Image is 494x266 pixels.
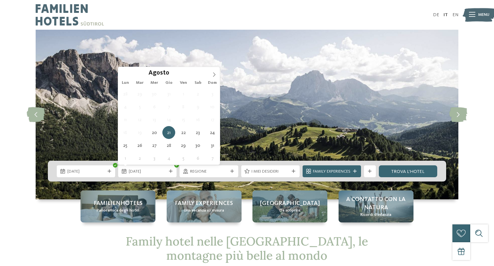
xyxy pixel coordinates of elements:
span: Agosto 9, 2025 [191,100,204,113]
span: Agosto 31, 2025 [206,139,219,152]
span: Settembre 7, 2025 [206,152,219,165]
span: Agosto 26, 2025 [133,139,146,152]
span: Ven [176,81,191,85]
span: [DATE] [67,169,105,175]
span: Agosto 6, 2025 [148,100,161,113]
span: Luglio 31, 2025 [162,87,175,100]
span: Agosto 22, 2025 [177,126,190,139]
span: Agosto 21, 2025 [162,126,175,139]
span: Regione [190,169,228,175]
span: Agosto 5, 2025 [133,100,146,113]
input: Year [169,69,191,76]
span: Agosto 1, 2025 [177,87,190,100]
span: Family Experiences [313,169,350,175]
span: I miei desideri [251,169,289,175]
span: Agosto 16, 2025 [191,113,204,126]
span: Agosto 20, 2025 [148,126,161,139]
span: Agosto 12, 2025 [133,113,146,126]
a: Family hotel nelle Dolomiti: una vacanza nel regno dei Monti Pallidi Familienhotels Panoramica de... [81,190,155,222]
span: Agosto 19, 2025 [133,126,146,139]
span: A contatto con la natura [345,195,408,212]
span: Agosto 15, 2025 [177,113,190,126]
a: DE [433,13,439,17]
span: Lun [118,81,133,85]
a: Family hotel nelle Dolomiti: una vacanza nel regno dei Monti Pallidi Family experiences Una vacan... [167,190,242,222]
a: Family hotel nelle Dolomiti: una vacanza nel regno dei Monti Pallidi A contatto con la natura Ric... [339,190,413,222]
span: Settembre 1, 2025 [119,152,132,165]
a: IT [444,13,448,17]
span: [GEOGRAPHIC_DATA] [260,199,320,208]
span: Settembre 3, 2025 [148,152,161,165]
span: Family hotel nelle [GEOGRAPHIC_DATA], le montagne più belle al mondo [126,234,368,263]
span: Una vacanza su misura [184,208,224,214]
span: Familienhotels [94,199,143,208]
a: Family hotel nelle Dolomiti: una vacanza nel regno dei Monti Pallidi [GEOGRAPHIC_DATA] Da scoprire [252,190,327,222]
span: Agosto 7, 2025 [162,100,175,113]
span: Agosto 28, 2025 [162,139,175,152]
a: EN [452,13,458,17]
span: Agosto 27, 2025 [148,139,161,152]
a: trova l’hotel [379,165,437,177]
span: Agosto 24, 2025 [206,126,219,139]
span: Settembre 2, 2025 [133,152,146,165]
span: Agosto 10, 2025 [206,100,219,113]
span: Agosto 17, 2025 [206,113,219,126]
span: Da scoprire [280,208,301,214]
span: Agosto 2, 2025 [191,87,204,100]
span: Agosto 18, 2025 [119,126,132,139]
span: Agosto 30, 2025 [191,139,204,152]
span: Agosto 8, 2025 [177,100,190,113]
span: Sab [191,81,205,85]
span: Agosto 11, 2025 [119,113,132,126]
span: Agosto 3, 2025 [206,87,219,100]
span: Panoramica degli hotel [97,208,139,214]
span: Mar [133,81,147,85]
span: Agosto 29, 2025 [177,139,190,152]
span: Luglio 29, 2025 [133,87,146,100]
span: Luglio 30, 2025 [148,87,161,100]
span: Settembre 5, 2025 [177,152,190,165]
span: Mer [147,81,162,85]
span: Settembre 4, 2025 [162,152,175,165]
span: Family experiences [175,199,233,208]
span: Settembre 6, 2025 [191,152,204,165]
span: Gio [162,81,176,85]
span: Luglio 28, 2025 [119,87,132,100]
span: Agosto 25, 2025 [119,139,132,152]
span: [DATE] [129,169,166,175]
span: Menu [478,12,489,18]
span: Ricordi d’infanzia [360,212,391,218]
span: Agosto 4, 2025 [119,100,132,113]
img: Family hotel nelle Dolomiti: una vacanza nel regno dei Monti Pallidi [36,30,458,199]
span: Agosto 14, 2025 [162,113,175,126]
span: Agosto 13, 2025 [148,113,161,126]
span: Agosto [148,70,169,77]
span: Agosto 23, 2025 [191,126,204,139]
span: Dom [205,81,220,85]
